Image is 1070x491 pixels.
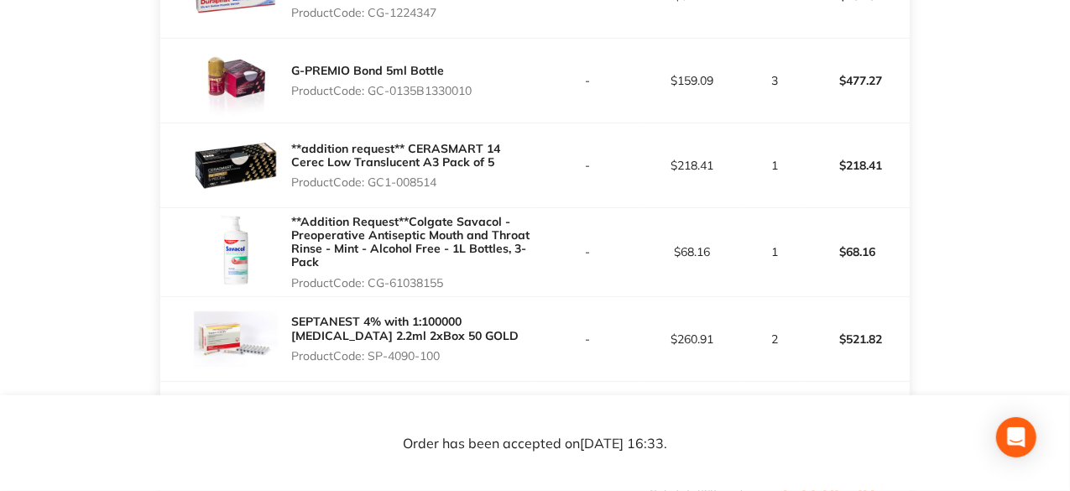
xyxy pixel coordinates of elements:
p: $218.41 [640,159,744,172]
a: **addition request** CERASMART 14 Cerec Low Translucent A3 Pack of 5 [291,141,500,170]
p: Product Code: GC-0135B1330010 [291,84,472,97]
p: - [536,332,639,346]
img: ajVzMDZ3dg [194,39,278,123]
p: $521.82 [806,319,909,359]
p: 2 [745,332,803,346]
a: **Addition Request**Colgate Savacol - Preoperative Antiseptic Mouth and Throat Rinse - Mint - Alc... [291,214,530,269]
a: G-PREMIO Bond 5ml Bottle [291,63,444,78]
p: Order has been accepted on [DATE] 16:33 . [403,436,667,451]
p: - [536,245,639,259]
p: $218.41 [806,145,909,185]
p: Product Code: SP-4090-100 [291,349,535,363]
div: Open Intercom Messenger [996,417,1036,457]
p: $68.16 [640,245,744,259]
td: Message: - [160,381,535,431]
p: $260.91 [640,332,744,346]
p: Product Code: CG-61038155 [291,276,535,290]
p: Product Code: GC1-008514 [291,175,535,189]
p: 3 [745,74,803,87]
img: bDd2enY3ag [194,210,278,294]
img: MXA3eGFpZg [194,123,278,207]
p: 1 [745,245,803,259]
p: 1 [745,159,803,172]
p: - [536,159,639,172]
p: $477.27 [806,60,909,101]
p: $68.16 [806,232,909,272]
a: SEPTANEST 4% with 1:100000 [MEDICAL_DATA] 2.2ml 2xBox 50 GOLD [291,314,519,342]
p: Product Code: CG-1224347 [291,6,535,19]
p: $159.09 [640,74,744,87]
p: - [536,74,639,87]
img: OGoyZWY4Yg [194,297,278,381]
